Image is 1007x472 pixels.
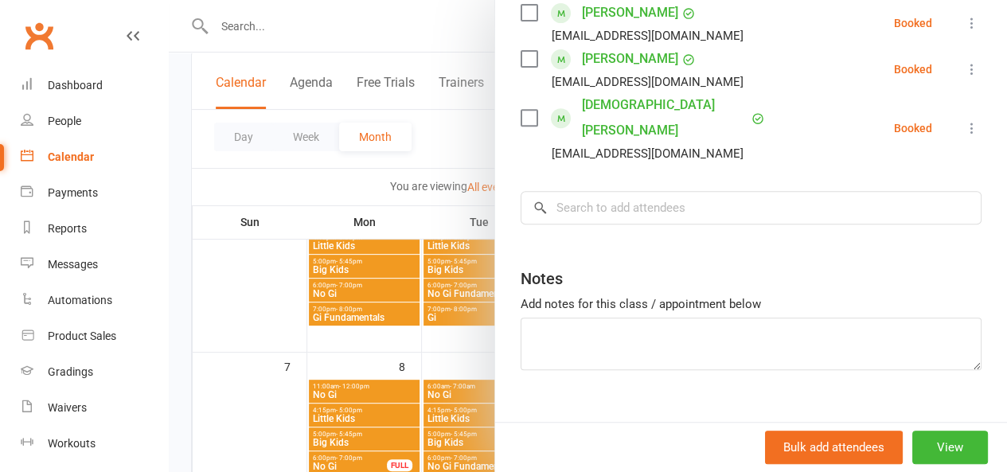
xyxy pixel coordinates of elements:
[21,139,168,175] a: Calendar
[894,123,932,134] div: Booked
[48,365,93,378] div: Gradings
[21,68,168,103] a: Dashboard
[521,295,982,314] div: Add notes for this class / appointment below
[765,431,903,464] button: Bulk add attendees
[48,258,98,271] div: Messages
[19,16,59,56] a: Clubworx
[552,72,744,92] div: [EMAIL_ADDRESS][DOMAIN_NAME]
[21,354,168,390] a: Gradings
[21,390,168,426] a: Waivers
[21,103,168,139] a: People
[582,92,747,143] a: [DEMOGRAPHIC_DATA][PERSON_NAME]
[48,186,98,199] div: Payments
[894,18,932,29] div: Booked
[48,150,94,163] div: Calendar
[521,191,982,224] input: Search to add attendees
[48,222,87,235] div: Reports
[552,25,744,46] div: [EMAIL_ADDRESS][DOMAIN_NAME]
[48,294,112,306] div: Automations
[21,283,168,318] a: Automations
[21,211,168,247] a: Reports
[21,426,168,462] a: Workouts
[48,401,87,414] div: Waivers
[912,431,988,464] button: View
[894,64,932,75] div: Booked
[48,437,96,450] div: Workouts
[48,330,116,342] div: Product Sales
[48,115,81,127] div: People
[21,318,168,354] a: Product Sales
[48,79,103,92] div: Dashboard
[521,267,563,290] div: Notes
[552,143,744,164] div: [EMAIL_ADDRESS][DOMAIN_NAME]
[582,46,678,72] a: [PERSON_NAME]
[21,247,168,283] a: Messages
[21,175,168,211] a: Payments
